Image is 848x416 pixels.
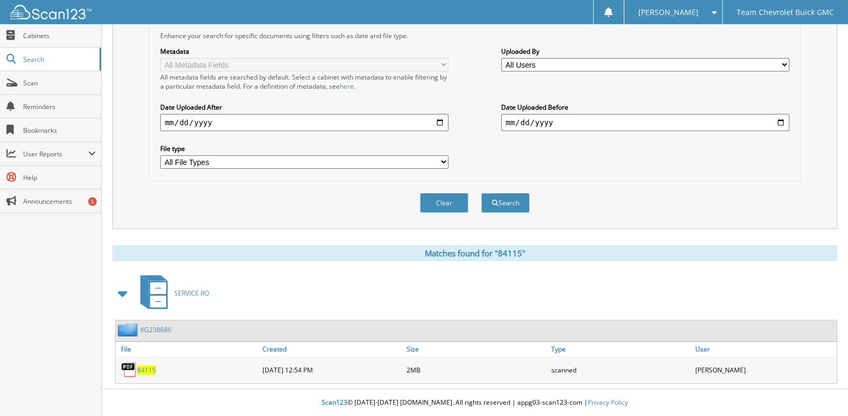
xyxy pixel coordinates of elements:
[160,47,448,56] label: Metadata
[160,103,448,112] label: Date Uploaded After
[693,359,837,381] div: [PERSON_NAME]
[160,114,448,131] input: start
[121,362,137,378] img: PDF.png
[501,47,789,56] label: Uploaded By
[23,197,96,206] span: Announcements
[23,173,96,182] span: Help
[404,342,548,356] a: Size
[501,103,789,112] label: Date Uploaded Before
[23,31,96,40] span: Cabinets
[160,73,448,91] div: All metadata fields are searched by default. Select a cabinet with metadata to enable filtering b...
[588,398,628,407] a: Privacy Policy
[155,31,794,40] div: Enhance your search for specific documents using filters such as date and file type.
[340,82,354,91] a: here
[737,9,834,16] span: Team Chevrolet Buick GMC
[23,78,96,88] span: Scan
[481,193,530,213] button: Search
[794,364,848,416] iframe: Chat Widget
[420,193,468,213] button: Clear
[174,289,209,298] span: SERVICE RO
[693,342,837,356] a: User
[102,390,848,416] div: © [DATE]-[DATE] [DOMAIN_NAME]. All rights reserved | appg03-scan123-com |
[260,342,404,356] a: Created
[548,342,693,356] a: Type
[160,144,448,153] label: File type
[404,359,548,381] div: 2MB
[638,9,699,16] span: [PERSON_NAME]
[23,55,94,64] span: Search
[112,245,837,261] div: Matches found for "84115"
[322,398,347,407] span: Scan123
[134,272,209,314] a: SERVICE RO
[23,102,96,111] span: Reminders
[501,114,789,131] input: end
[116,342,260,356] a: File
[88,197,97,206] div: 5
[260,359,404,381] div: [DATE] 12:54 PM
[140,325,172,334] a: KG238686
[23,126,96,135] span: Bookmarks
[137,365,156,375] a: 84115
[11,5,91,19] img: scan123-logo-white.svg
[548,359,693,381] div: scanned
[23,149,88,159] span: User Reports
[118,323,140,336] img: folder2.png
